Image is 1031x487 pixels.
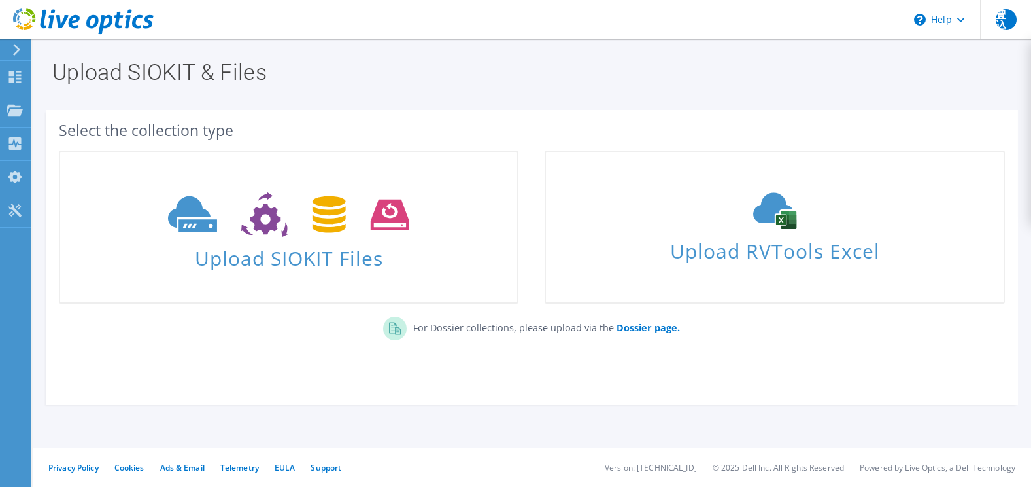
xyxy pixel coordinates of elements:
[275,462,295,473] a: EULA
[60,240,517,268] span: Upload SIOKIT Files
[617,321,680,334] b: Dossier page.
[914,14,926,26] svg: \n
[160,462,205,473] a: Ads & Email
[311,462,341,473] a: Support
[52,61,1005,83] h1: Upload SIOKIT & Files
[860,462,1015,473] li: Powered by Live Optics, a Dell Technology
[996,9,1017,30] span: 豊込
[48,462,99,473] a: Privacy Policy
[614,321,680,334] a: Dossier page.
[546,234,1003,262] span: Upload RVTools Excel
[59,123,1005,137] div: Select the collection type
[114,462,144,473] a: Cookies
[59,151,518,304] a: Upload SIOKIT Files
[220,462,259,473] a: Telemetry
[605,462,697,473] li: Version: [TECHNICAL_ID]
[545,151,1004,304] a: Upload RVTools Excel
[407,317,680,335] p: For Dossier collections, please upload via the
[713,462,844,473] li: © 2025 Dell Inc. All Rights Reserved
